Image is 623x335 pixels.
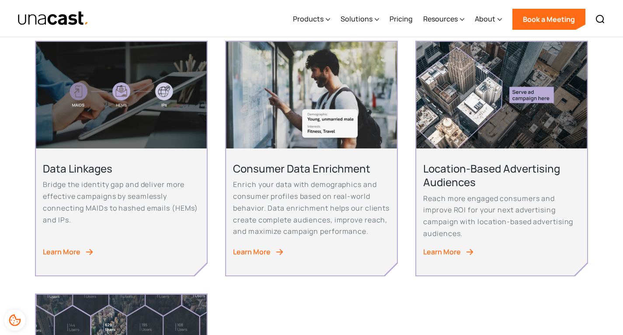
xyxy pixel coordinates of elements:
[423,14,458,24] div: Resources
[416,42,587,148] img: Aerial View of city streets. Serve ad campaign here outlined
[475,1,502,37] div: About
[341,1,379,37] div: Solutions
[17,11,89,26] img: Unacast text logo
[423,246,580,258] a: Learn More
[43,162,199,175] h2: Data Linkages
[43,179,199,226] p: Bridge the identity gap and deliver more effective campaigns by seamlessly connecting MAIDs to ha...
[423,193,580,240] p: Reach more engaged consumers and improve ROI for your next advertising campaign with location-bas...
[293,14,324,24] div: Products
[233,179,390,237] p: Enrich your data with demographics and consumer profiles based on real-world behavior. Data enric...
[43,246,80,258] div: Learn More
[512,9,585,30] a: Book a Meeting
[390,1,413,37] a: Pricing
[233,246,390,258] a: Learn More
[341,14,372,24] div: Solutions
[423,162,580,189] h2: Location-Based Advertising Audiences
[17,11,89,26] a: home
[233,246,271,258] div: Learn More
[293,1,330,37] div: Products
[423,1,464,37] div: Resources
[423,246,461,258] div: Learn More
[475,14,495,24] div: About
[4,310,25,331] div: Cookie Preferences
[233,162,390,175] h2: Consumer Data Enrichment
[43,246,199,258] a: Learn More
[595,14,606,25] img: Search icon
